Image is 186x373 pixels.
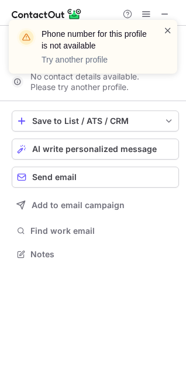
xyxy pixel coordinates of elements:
button: AI write personalized message [12,139,179,160]
div: Save to List / ATS / CRM [32,116,159,126]
span: AI write personalized message [32,144,157,154]
p: Try another profile [42,54,149,65]
header: Phone number for this profile is not available [42,28,149,51]
button: save-profile-one-click [12,110,179,132]
button: Add to email campaign [12,195,179,216]
button: Send email [12,167,179,188]
img: ContactOut v5.3.10 [12,7,82,21]
img: warning [17,28,36,47]
span: Add to email campaign [32,201,125,210]
span: Send email [32,172,77,182]
button: Find work email [12,223,179,239]
span: Find work email [30,226,174,236]
span: Notes [30,249,174,260]
button: Notes [12,246,179,263]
